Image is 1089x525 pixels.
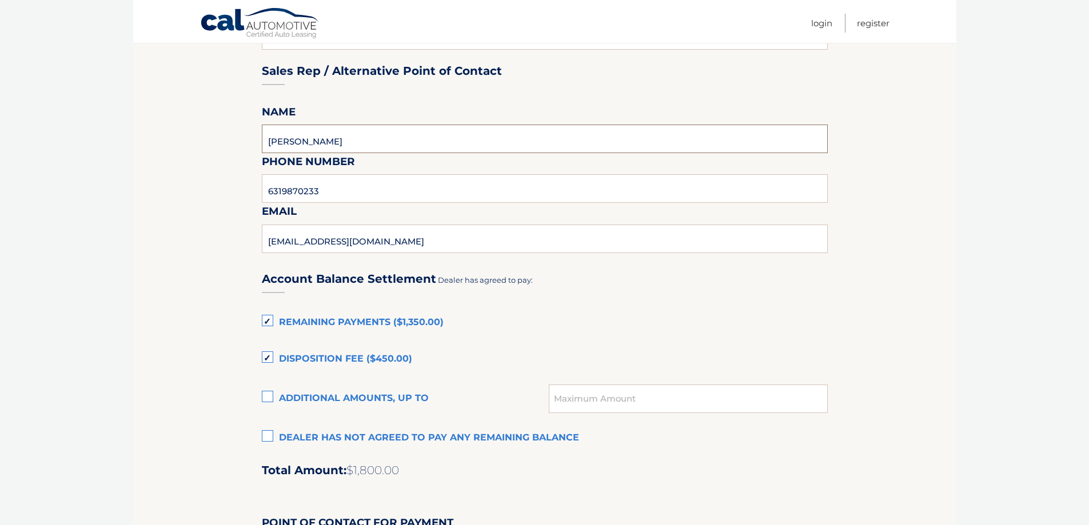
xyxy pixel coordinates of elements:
label: Additional amounts, up to [262,387,549,410]
span: $1,800.00 [346,463,399,477]
label: Dealer has not agreed to pay any remaining balance [262,427,828,450]
label: Name [262,103,296,125]
a: Cal Automotive [200,7,320,41]
label: Email [262,203,297,224]
h3: Account Balance Settlement [262,272,436,286]
a: Register [857,14,889,33]
h3: Sales Rep / Alternative Point of Contact [262,64,502,78]
label: Remaining Payments ($1,350.00) [262,311,828,334]
label: Phone Number [262,153,355,174]
input: Maximum Amount [549,384,827,413]
h2: Total Amount: [262,463,828,478]
span: Dealer has agreed to pay: [438,275,533,284]
label: Disposition Fee ($450.00) [262,348,828,371]
a: Login [811,14,832,33]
